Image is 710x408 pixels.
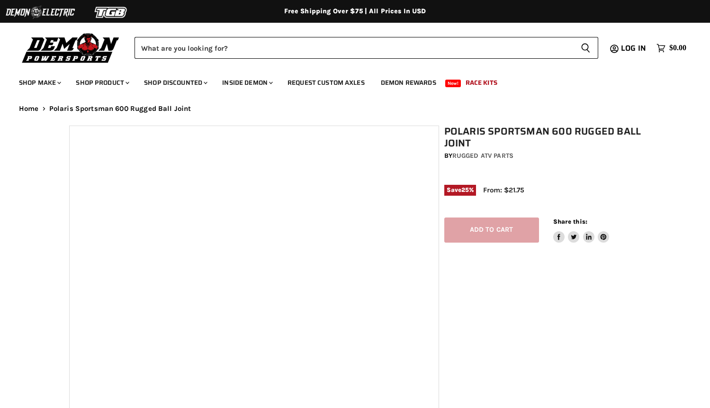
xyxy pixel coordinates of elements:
span: Polaris Sportsman 600 Rugged Ball Joint [49,105,191,113]
a: Shop Product [69,73,135,92]
a: Rugged ATV Parts [452,152,513,160]
aside: Share this: [553,218,610,243]
img: Demon Powersports [19,31,123,64]
a: $0.00 [652,41,691,55]
img: Demon Electric Logo 2 [5,3,76,21]
span: 25 [461,186,469,193]
img: TGB Logo 2 [76,3,147,21]
div: by [444,151,646,161]
span: New! [445,80,461,87]
a: Race Kits [458,73,504,92]
span: $0.00 [669,44,686,53]
span: From: $21.75 [483,186,524,194]
button: Search [573,37,598,59]
a: Shop Discounted [137,73,213,92]
span: Share this: [553,218,587,225]
a: Home [19,105,39,113]
a: Demon Rewards [374,73,443,92]
a: Inside Demon [215,73,279,92]
span: Save % [444,185,476,195]
input: Search [135,37,573,59]
a: Shop Make [12,73,67,92]
a: Log in [617,44,652,53]
span: Log in [621,42,646,54]
ul: Main menu [12,69,684,92]
h1: Polaris Sportsman 600 Rugged Ball Joint [444,126,646,149]
form: Product [135,37,598,59]
a: Request Custom Axles [280,73,372,92]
